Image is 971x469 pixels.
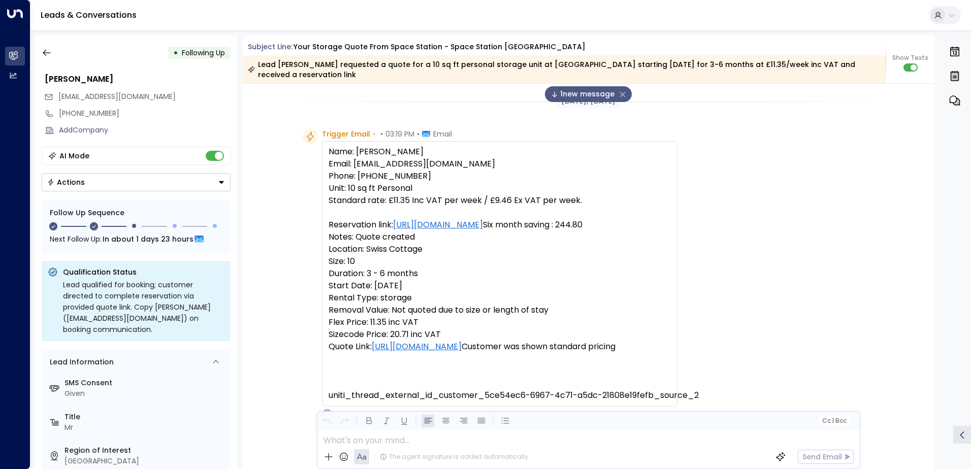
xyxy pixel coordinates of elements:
div: [PERSON_NAME] [45,73,231,85]
a: Leads & Conversations [41,9,137,21]
span: [EMAIL_ADDRESS][DOMAIN_NAME] [58,91,176,102]
button: Undo [320,415,333,427]
span: Following Up [182,48,225,58]
span: Trigger Email [322,129,370,139]
div: Mr [64,422,226,433]
span: • [373,129,375,139]
span: | [832,417,834,424]
label: Title [64,412,226,422]
div: [GEOGRAPHIC_DATA] [64,456,226,466]
span: 03:19 PM [385,129,414,139]
div: AddCompany [59,125,231,136]
div: Actions [47,178,85,187]
span: Show Texts [892,53,928,62]
div: O [322,409,332,419]
div: Your storage quote from Space Station - Space Station [GEOGRAPHIC_DATA] [294,42,586,52]
span: 1 new message [551,89,614,99]
pre: Name: [PERSON_NAME] Email: [EMAIL_ADDRESS][DOMAIN_NAME] Phone: [PHONE_NUMBER] Unit: 10 sq ft Pers... [329,146,671,401]
span: Email [433,129,452,139]
label: Region of Interest [64,445,226,456]
div: [PHONE_NUMBER] [59,108,231,119]
div: Lead [PERSON_NAME] requested a quote for a 10 sq ft personal storage unit at [GEOGRAPHIC_DATA] st... [248,59,880,80]
button: Actions [42,173,231,191]
a: [URL][DOMAIN_NAME] [372,341,462,353]
button: Cc|Bcc [818,416,850,426]
a: [URL][DOMAIN_NAME] [393,219,483,231]
span: stevecui813@gmail.com [58,91,176,102]
div: Lead Information [46,357,114,367]
div: Given [64,388,226,399]
div: • [173,44,178,62]
span: In about 1 days 23 hours [103,233,193,245]
span: • [417,129,419,139]
span: Subject Line: [248,42,293,52]
div: Lead qualified for booking; customer directed to complete reservation via provided quote link. Co... [63,279,224,335]
span: Cc Bcc [822,417,846,424]
div: Follow Up Sequence [50,208,222,218]
span: • [380,129,383,139]
div: 1new message [545,86,632,102]
div: Button group with a nested menu [42,173,231,191]
button: Redo [338,415,351,427]
label: SMS Consent [64,378,226,388]
div: The agent signature is added automatically [380,452,528,461]
div: Next Follow Up: [50,233,222,245]
div: AI Mode [59,151,89,161]
p: Qualification Status [63,267,224,277]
